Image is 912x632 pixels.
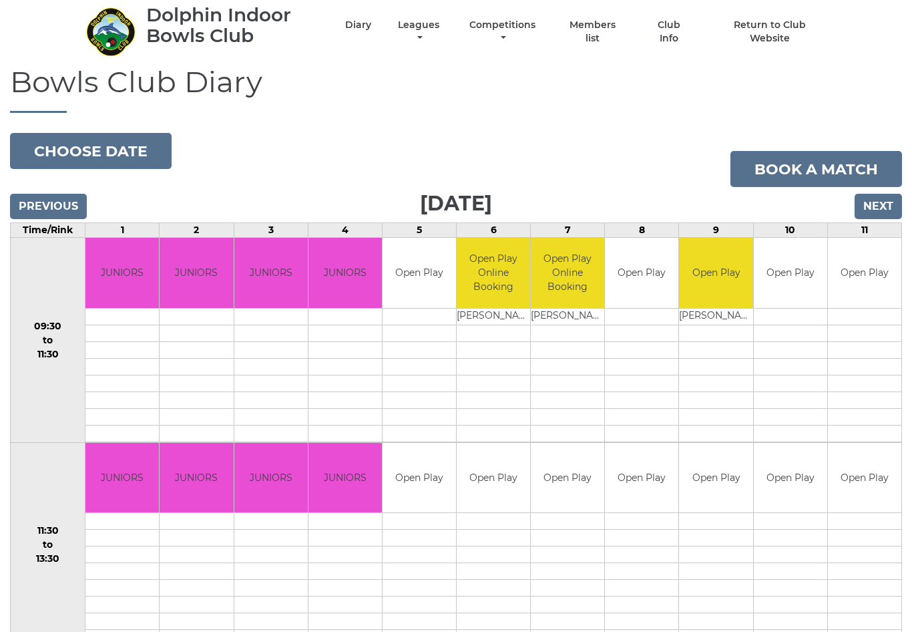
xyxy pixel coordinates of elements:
td: 2 [160,224,234,239]
img: Dolphin Indoor Bowls Club [85,7,136,57]
td: 09:30 to 11:30 [11,239,85,444]
td: JUNIORS [160,239,233,309]
td: [PERSON_NAME] [679,309,752,325]
td: 5 [382,224,456,239]
td: Open Play [754,444,827,514]
td: Open Play [605,444,678,514]
a: Return to Club Website [714,19,827,45]
td: Open Play [828,239,901,309]
td: [PERSON_NAME] [457,309,530,325]
td: 3 [234,224,308,239]
td: 7 [531,224,605,239]
a: Book a match [730,152,902,188]
td: 4 [308,224,382,239]
button: Choose date [10,134,172,170]
td: JUNIORS [85,444,159,514]
a: Club Info [647,19,690,45]
td: JUNIORS [85,239,159,309]
td: 11 [827,224,901,239]
td: Open Play [828,444,901,514]
input: Previous [10,194,87,220]
td: JUNIORS [308,239,382,309]
td: Open Play [679,444,752,514]
td: [PERSON_NAME] [531,309,604,325]
input: Next [855,194,902,220]
h1: Bowls Club Diary [10,66,902,114]
td: Open Play [383,444,456,514]
td: 1 [85,224,160,239]
td: JUNIORS [234,444,308,514]
td: 8 [605,224,679,239]
td: JUNIORS [308,444,382,514]
a: Leagues [395,19,443,45]
td: Open Play [383,239,456,309]
td: 10 [753,224,827,239]
td: 6 [457,224,531,239]
td: Open Play [605,239,678,309]
a: Members list [562,19,624,45]
td: Open Play [679,239,752,309]
a: Diary [345,19,371,32]
td: Open Play [457,444,530,514]
td: Open Play [531,444,604,514]
td: 9 [679,224,753,239]
td: JUNIORS [160,444,233,514]
td: Open Play [754,239,827,309]
td: JUNIORS [234,239,308,309]
td: Time/Rink [11,224,85,239]
a: Competitions [466,19,539,45]
td: Open Play Online Booking [531,239,604,309]
div: Dolphin Indoor Bowls Club [146,5,322,47]
td: Open Play Online Booking [457,239,530,309]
